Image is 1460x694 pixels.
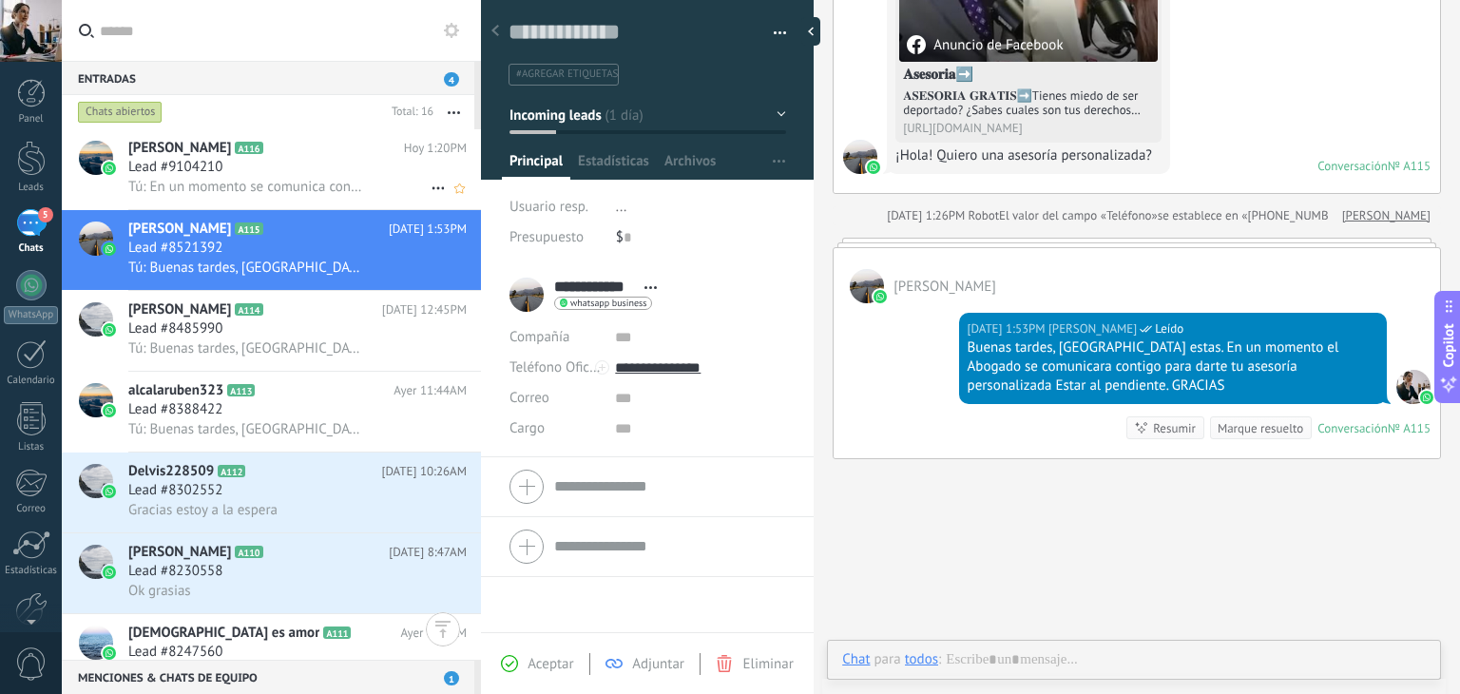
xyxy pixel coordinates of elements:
[103,323,116,337] img: icon
[128,158,222,177] span: Lead #9104210
[874,650,901,669] span: para
[903,88,1154,117] div: 𝐀𝐒𝐄𝐒𝐎𝐑𝐈𝐀 𝐆𝐑𝐀𝐓𝐈𝐒➡️Tienes miedo de ser deportado? ¿Sabes cuales son tus derechos como inmigrante? P...
[4,565,59,577] div: Estadísticas
[509,222,602,253] div: Presupuesto
[404,139,467,158] span: Hoy 1:20PM
[850,269,884,303] span: Luis Canales
[103,404,116,417] img: icon
[128,481,222,500] span: Lead #8302552
[1158,206,1353,225] span: se establece en «[PHONE_NUMBER]»
[664,152,716,180] span: Archivos
[578,152,649,180] span: Estadísticas
[128,462,214,481] span: Delvis228509
[103,485,116,498] img: icon
[235,222,262,235] span: A115
[128,178,362,196] span: Tú: En un momento se comunica contigo
[509,228,584,246] span: Presupuesto
[903,66,1154,85] h4: 𝐀𝐬𝐞𝐬𝐨𝐫𝐢𝐚➡️
[389,220,467,239] span: [DATE] 1:53PM
[968,319,1048,338] div: [DATE] 1:53PM
[62,453,481,532] a: avatariconDelvis228509A112[DATE] 10:26AMLead #8302552Gracias estoy a la espera
[903,121,1154,135] div: [URL][DOMAIN_NAME]
[999,206,1158,225] span: El valor del campo «Teléfono»
[887,206,968,225] div: [DATE] 1:26PM
[103,162,116,175] img: icon
[1420,391,1433,404] img: waba.svg
[509,414,601,444] div: Cargo
[227,384,255,396] span: A113
[1396,370,1431,404] span: Susana Rocha
[509,198,588,216] span: Usuario resp.
[444,671,459,685] span: 1
[509,322,601,353] div: Compañía
[128,319,222,338] span: Lead #8485990
[632,655,684,673] span: Adjuntar
[62,291,481,371] a: avataricon[PERSON_NAME]A114[DATE] 12:45PMLead #8485990Tú: Buenas tardes, [GEOGRAPHIC_DATA] estas....
[78,101,163,124] div: Chats abiertos
[128,400,222,419] span: Lead #8388422
[509,358,608,376] span: Teléfono Oficina
[128,381,223,400] span: alcalaruben323
[128,420,362,438] span: Tú: Buenas tardes, [GEOGRAPHIC_DATA] estas. En un momento el Abogado se comunicara contigo para d...
[128,562,222,581] span: Lead #8230558
[907,35,1063,54] div: Anuncio de Facebook
[62,129,481,209] a: avataricon[PERSON_NAME]A116Hoy 1:20PMLead #9104210Tú: En un momento se comunica contigo
[381,462,467,481] span: [DATE] 10:26AM
[128,239,222,258] span: Lead #8521392
[444,72,459,87] span: 4
[1048,319,1137,338] span: Susana Rocha (Sales Office)
[4,242,59,255] div: Chats
[4,441,59,453] div: Listas
[218,465,245,477] span: A112
[4,375,59,387] div: Calendario
[128,582,191,600] span: Ok grasias
[801,17,820,46] div: Ocultar
[843,140,877,174] span: Luis Canales
[1218,419,1303,437] div: Marque resuelto
[128,300,231,319] span: [PERSON_NAME]
[103,242,116,256] img: icon
[4,113,59,125] div: Panel
[38,207,53,222] span: 5
[509,152,563,180] span: Principal
[128,501,278,519] span: Gracias estoy a la espera
[509,192,602,222] div: Usuario resp.
[4,306,58,324] div: WhatsApp
[4,182,59,194] div: Leads
[616,222,786,253] div: $
[1388,158,1431,174] div: № A115
[235,546,262,558] span: A110
[128,259,362,277] span: Tú: Buenas tardes, [GEOGRAPHIC_DATA] estas. En un momento el Abogado se comunicara contigo para d...
[1388,420,1431,436] div: № A115
[1155,319,1183,338] span: Leído
[400,624,467,643] span: Ayer 8:36AM
[4,503,59,515] div: Correo
[1317,158,1388,174] div: Conversación
[516,67,618,81] span: #agregar etiquetas
[128,220,231,239] span: [PERSON_NAME]
[938,650,941,669] span: :
[128,624,319,643] span: [DEMOGRAPHIC_DATA] es amor
[62,533,481,613] a: avataricon[PERSON_NAME]A110[DATE] 8:47AMLead #8230558Ok grasias
[867,161,880,174] img: waba.svg
[874,290,887,303] img: waba.svg
[382,300,467,319] span: [DATE] 12:45PM
[1342,206,1431,225] a: [PERSON_NAME]
[905,650,938,667] div: todos
[384,103,433,122] div: Total: 16
[1439,324,1458,368] span: Copilot
[235,303,262,316] span: A114
[616,198,627,216] span: ...
[62,61,474,95] div: Entradas
[1317,420,1388,436] div: Conversación
[1153,419,1196,437] div: Resumir
[968,338,1378,395] div: Buenas tardes, [GEOGRAPHIC_DATA] estas. En un momento el Abogado se comunicara contigo para darte...
[895,146,1162,165] div: ¡Hola! Quiero una asesoría personalizada?
[509,353,601,383] button: Teléfono Oficina
[128,543,231,562] span: [PERSON_NAME]
[528,655,573,673] span: Aceptar
[235,142,262,154] span: A116
[509,421,545,435] span: Cargo
[389,543,467,562] span: [DATE] 8:47AM
[323,627,351,639] span: A111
